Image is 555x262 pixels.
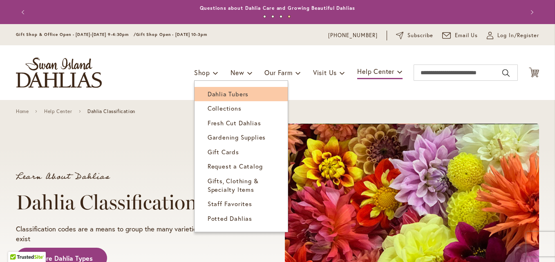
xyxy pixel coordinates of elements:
p: Classification codes are a means to group the many varieties of dahlias that exist [16,224,254,244]
span: Help Center [357,67,394,75]
a: [PHONE_NUMBER] [328,31,378,40]
a: Help Center [44,109,72,114]
span: Gift Shop & Office Open - [DATE]-[DATE] 9-4:30pm / [16,32,136,37]
button: 3 of 4 [280,15,282,18]
span: Log In/Register [497,31,539,40]
a: Email Us [442,31,478,40]
span: Dahlia Tubers [208,90,248,98]
span: Fresh Cut Dahlias [208,119,261,127]
span: Request a Catalog [208,162,263,170]
button: 4 of 4 [288,15,291,18]
a: Questions about Dahlia Care and Growing Beautiful Dahlias [200,5,355,11]
span: Gift Shop Open - [DATE] 10-3pm [136,32,207,37]
button: 1 of 4 [263,15,266,18]
span: Visit Us [313,68,337,77]
h1: Dahlia Classification [16,191,254,214]
span: Dahlia Classification [87,109,135,114]
a: Home [16,109,29,114]
span: New [231,68,244,77]
span: Email Us [455,31,478,40]
span: Our Farm [264,68,292,77]
span: Shop [194,68,210,77]
span: Subscribe [407,31,433,40]
a: Subscribe [396,31,433,40]
a: Gift Cards [195,145,288,159]
span: Gifts, Clothing & Specialty Items [208,177,259,193]
span: Staff Favorites [208,200,252,208]
p: Learn About Dahlias [16,173,254,181]
span: Gardening Supplies [208,133,266,141]
a: Log In/Register [487,31,539,40]
button: Previous [16,4,32,20]
span: Potted Dahlias [208,214,252,222]
span: Collections [208,104,242,112]
button: 2 of 4 [271,15,274,18]
button: Next [523,4,539,20]
a: store logo [16,58,102,88]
